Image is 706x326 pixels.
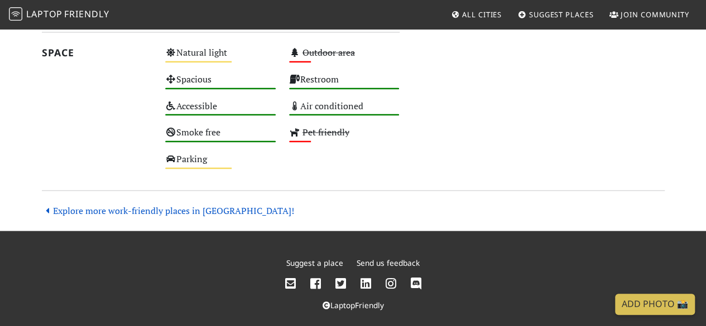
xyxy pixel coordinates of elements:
[605,4,694,25] a: Join Community
[159,124,282,151] div: Smoke free
[9,5,109,25] a: LaptopFriendly LaptopFriendly
[513,4,598,25] a: Suggest Places
[159,45,282,71] div: Natural light
[159,71,282,98] div: Spacious
[302,46,355,59] s: Outdoor area
[159,151,282,178] div: Parking
[42,204,294,216] a: Explore more work-friendly places in [GEOGRAPHIC_DATA]!
[302,126,349,138] s: Pet friendly
[64,8,109,20] span: Friendly
[9,7,22,21] img: LaptopFriendly
[621,9,689,20] span: Join Community
[26,8,63,20] span: Laptop
[357,257,420,267] a: Send us feedback
[42,47,152,59] h2: Space
[286,257,343,267] a: Suggest a place
[323,299,384,310] a: LaptopFriendly
[462,9,502,20] span: All Cities
[282,71,406,98] div: Restroom
[529,9,594,20] span: Suggest Places
[282,98,406,125] div: Air conditioned
[446,4,506,25] a: All Cities
[159,98,282,125] div: Accessible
